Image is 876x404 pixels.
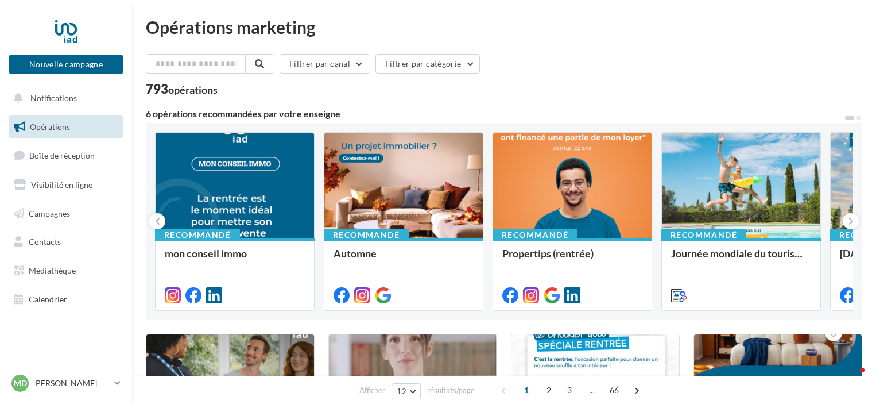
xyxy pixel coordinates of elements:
a: Campagnes [7,202,125,226]
button: 12 [392,383,421,399]
span: résultats/page [427,385,475,396]
span: Médiathèque [29,266,76,275]
a: Visibilité en ligne [7,173,125,197]
button: Filtrer par canal [280,54,369,74]
span: Afficher [359,385,385,396]
span: 2 [540,381,558,399]
iframe: Intercom live chat [837,365,865,393]
div: Opérations marketing [146,18,862,36]
span: Visibilité en ligne [31,180,92,190]
div: 793 [146,83,218,95]
div: Recommandé [493,229,577,241]
span: Notifications [30,93,77,103]
div: Recommandé [155,229,240,241]
span: 3 [560,381,579,399]
button: Notifications [7,86,121,110]
div: Journée mondiale du tourisme [671,248,811,271]
span: ... [583,381,601,399]
div: Automne [334,248,474,271]
button: Nouvelle campagne [9,55,123,74]
a: Boîte de réception [7,143,125,168]
a: Médiathèque [7,259,125,283]
span: 12 [397,387,406,396]
div: Recommandé [661,229,746,241]
a: MD [PERSON_NAME] [9,372,123,394]
span: Calendrier [29,294,67,304]
div: Propertips (rentrée) [502,248,642,271]
a: Calendrier [7,287,125,311]
span: Opérations [30,122,70,132]
div: opérations [168,84,218,95]
span: Contacts [29,237,61,247]
div: 6 opérations recommandées par votre enseigne [146,109,844,118]
a: Opérations [7,115,125,139]
div: mon conseil immo [165,248,305,271]
div: Recommandé [324,229,409,241]
button: Filtrer par catégorie [375,54,480,74]
span: 66 [605,381,624,399]
span: Campagnes [29,208,70,218]
p: [PERSON_NAME] [33,378,110,389]
span: MD [14,378,27,389]
span: Boîte de réception [29,151,95,160]
a: Contacts [7,230,125,254]
span: 1 [517,381,536,399]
